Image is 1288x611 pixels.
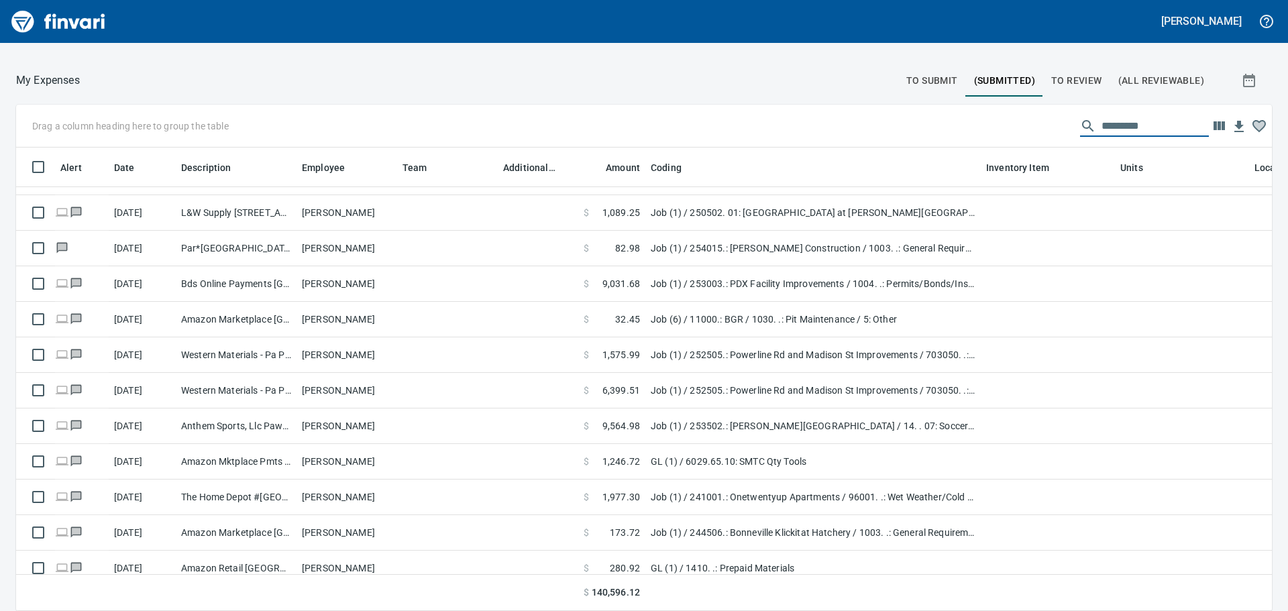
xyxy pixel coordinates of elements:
button: Show transactions within a particular date range [1229,64,1272,97]
span: 1,089.25 [602,206,640,219]
td: [PERSON_NAME] [297,195,397,231]
button: [PERSON_NAME] [1158,11,1245,32]
td: [PERSON_NAME] [297,231,397,266]
span: $ [584,241,589,255]
td: [DATE] [109,266,176,302]
span: Online transaction [55,421,69,430]
td: Job (1) / 253003.: PDX Facility Improvements / 1004. .: Permits/Bonds/Insurance / 5: Other [645,266,981,302]
span: 280.92 [610,561,640,575]
td: Par*[GEOGRAPHIC_DATA] 23 [GEOGRAPHIC_DATA] [GEOGRAPHIC_DATA] [176,231,297,266]
span: 1,575.99 [602,348,640,362]
td: [PERSON_NAME] [297,480,397,515]
td: Job (6) / 11000.: BGR / 1030. .: Pit Maintenance / 5: Other [645,302,981,337]
span: 1,977.30 [602,490,640,504]
span: Alert [60,160,99,176]
span: $ [584,526,589,539]
td: [PERSON_NAME] [297,551,397,586]
td: GL (1) / 6029.65.10: SMTC Qty Tools [645,444,981,480]
td: Job (1) / 250502. 01: [GEOGRAPHIC_DATA] at [PERSON_NAME][GEOGRAPHIC_DATA] Structures / 911140. 02... [645,195,981,231]
span: Amount [606,160,640,176]
td: Job (1) / 254015.: [PERSON_NAME] Construction / 1003. .: General Requirements / 5: Other [645,231,981,266]
td: Amazon Marketplace [GEOGRAPHIC_DATA] [GEOGRAPHIC_DATA] [176,515,297,551]
span: Has messages [69,315,83,323]
td: [DATE] [109,408,176,444]
span: Units [1120,160,1143,176]
span: Date [114,160,152,176]
span: Online transaction [55,457,69,465]
td: [PERSON_NAME] [297,266,397,302]
td: GL (1) / 1410. .: Prepaid Materials [645,551,981,586]
span: Description [181,160,231,176]
span: Has messages [69,492,83,501]
td: Amazon Retail [GEOGRAPHIC_DATA] [GEOGRAPHIC_DATA] [176,551,297,586]
span: Has messages [69,350,83,359]
td: [DATE] [109,337,176,373]
span: Additional Reviewer [503,160,573,176]
span: 1,246.72 [602,455,640,468]
span: Has messages [69,421,83,430]
span: 32.45 [615,313,640,326]
span: To Submit [906,72,958,89]
td: [PERSON_NAME] [297,337,397,373]
span: 9,564.98 [602,419,640,433]
span: Team [402,160,445,176]
td: Job (1) / 253502.: [PERSON_NAME][GEOGRAPHIC_DATA] / 14. . 07: Soccer Goals / 3: Material [645,408,981,444]
span: Has messages [69,279,83,288]
span: $ [584,384,589,397]
span: (Submitted) [974,72,1035,89]
span: $ [584,419,589,433]
span: $ [584,206,589,219]
span: 9,031.68 [602,277,640,290]
span: Has messages [69,208,83,217]
span: $ [584,455,589,468]
span: Online transaction [55,492,69,501]
td: Bds Online Payments [GEOGRAPHIC_DATA] OR [176,266,297,302]
button: Column choices favorited. Click to reset to default [1249,116,1269,136]
span: 173.72 [610,526,640,539]
td: [PERSON_NAME] [297,444,397,480]
span: Online transaction [55,563,69,572]
span: Date [114,160,135,176]
td: Anthem Sports, Llc Pawcatuck CT [176,408,297,444]
td: Amazon Mktplace Pmts [DOMAIN_NAME][URL] WA [176,444,297,480]
span: Has messages [69,386,83,394]
span: $ [584,277,589,290]
td: [DATE] [109,373,176,408]
span: Online transaction [55,315,69,323]
td: Amazon Marketplace [GEOGRAPHIC_DATA] [GEOGRAPHIC_DATA] [176,302,297,337]
td: [PERSON_NAME] [297,515,397,551]
td: The Home Depot #[GEOGRAPHIC_DATA] [176,480,297,515]
span: Units [1120,160,1161,176]
td: L&W Supply [STREET_ADDRESS] [176,195,297,231]
span: Amount [588,160,640,176]
span: $ [584,490,589,504]
td: [DATE] [109,231,176,266]
span: $ [584,313,589,326]
p: My Expenses [16,72,80,89]
span: Online transaction [55,386,69,394]
nav: breadcrumb [16,72,80,89]
span: 140,596.12 [592,586,640,600]
span: Coding [651,160,699,176]
h5: [PERSON_NAME] [1161,14,1242,28]
span: Has messages [69,528,83,537]
td: Job (1) / 252505.: Powerline Rd and Madison St Improvements / 703050. .: Block Wall Complete / 3:... [645,373,981,408]
span: (All Reviewable) [1118,72,1204,89]
button: Download Table [1229,117,1249,137]
span: Has messages [69,457,83,465]
td: Western Materials - Pa Pasco [GEOGRAPHIC_DATA] [176,373,297,408]
td: [PERSON_NAME] [297,408,397,444]
td: [DATE] [109,302,176,337]
span: Online transaction [55,350,69,359]
span: To Review [1051,72,1102,89]
td: [PERSON_NAME] [297,373,397,408]
span: $ [584,348,589,362]
img: Finvari [8,5,109,38]
p: Drag a column heading here to group the table [32,119,229,133]
span: $ [584,586,589,600]
span: 6,399.51 [602,384,640,397]
span: Online transaction [55,528,69,537]
span: Team [402,160,427,176]
span: Employee [302,160,362,176]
